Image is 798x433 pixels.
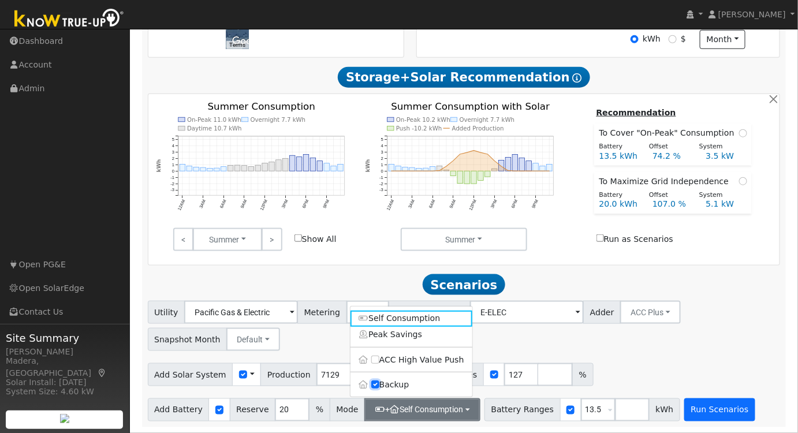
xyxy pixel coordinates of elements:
[620,301,681,324] button: ACC Plus
[303,155,309,171] rect: onclick=""
[171,143,174,148] text: 4
[521,170,523,172] circle: onclick=""
[148,328,228,351] span: Snapshot Month
[390,170,392,172] circle: onclick=""
[381,143,383,148] text: 4
[430,167,436,171] rect: onclick=""
[170,181,174,186] text: -2
[418,170,420,172] circle: onclick=""
[572,363,593,386] span: %
[248,167,254,171] rect: onclick=""
[148,363,233,386] span: Add Solar System
[193,167,199,171] rect: onclick=""
[214,169,219,171] rect: onclick=""
[276,160,282,171] rect: onclick=""
[443,170,449,171] rect: onclick=""
[471,171,477,184] rect: onclick=""
[331,166,337,171] rect: onclick=""
[423,274,505,295] span: Scenarios
[171,150,174,155] text: 3
[593,142,643,152] div: Battery
[593,198,646,210] div: 20.0 kWh
[599,176,734,188] span: To Maximize Grid Independence
[452,125,504,132] text: Added Production
[389,165,394,171] rect: onclick=""
[229,34,267,49] a: Open this area in Google Maps (opens a new window)
[371,356,379,364] input: ACC High Value Push
[432,170,434,172] circle: onclick=""
[262,228,282,251] a: >
[631,35,639,43] input: kWh
[221,167,226,171] rect: onclick=""
[492,169,498,171] rect: onclick=""
[330,398,365,421] span: Mode
[350,377,472,393] label: Backup
[6,330,124,346] span: Site Summary
[381,156,383,161] text: 2
[350,311,472,327] a: Self Consumption
[228,166,233,171] rect: onclick=""
[148,301,185,324] span: Utility
[547,165,553,171] rect: onclick=""
[365,159,371,173] text: kWh
[156,159,162,173] text: kWh
[549,170,550,172] circle: onclick=""
[229,42,245,48] a: Terms (opens in new tab)
[484,398,561,421] span: Battery Ranges
[226,328,280,351] button: Default
[317,161,323,171] rect: onclick=""
[177,199,187,212] text: 12AM
[187,125,242,132] text: Daytime 10.7 kWh
[397,170,399,172] circle: onclick=""
[490,199,498,210] text: 3PM
[533,163,539,171] rect: onclick=""
[531,199,540,210] text: 9PM
[700,30,745,50] button: month
[198,199,207,210] text: 3AM
[381,150,383,155] text: 3
[449,199,457,210] text: 9AM
[6,346,124,358] div: [PERSON_NAME]
[501,166,502,167] circle: onclick=""
[60,414,69,423] img: retrieve
[596,108,676,117] u: Recommendation
[439,170,441,171] circle: onclick=""
[512,155,518,171] rect: onclick=""
[309,398,330,421] span: %
[457,171,463,184] rect: onclick=""
[593,191,643,200] div: Battery
[473,150,475,151] circle: onclick=""
[643,142,693,152] div: Offset
[171,137,174,142] text: 5
[459,154,461,155] circle: onclick=""
[301,199,310,210] text: 6PM
[350,327,472,343] a: Peak Savings
[596,234,604,242] input: Run as Scenarios
[294,234,302,242] input: Show All
[200,168,206,171] rect: onclick=""
[241,166,247,171] rect: onclick=""
[700,150,753,162] div: 3.5 kW
[593,150,646,162] div: 13.5 kWh
[148,398,210,421] span: Add Battery
[187,166,192,171] rect: onclick=""
[297,301,347,324] span: Metering
[207,102,315,113] text: Summer Consumption
[170,175,174,180] text: -1
[453,160,454,162] circle: onclick=""
[583,301,621,324] span: Adder
[379,188,383,193] text: -3
[262,163,268,171] rect: onclick=""
[470,301,584,324] input: Select a Rate Schedule
[207,169,213,171] rect: onclick=""
[487,154,489,155] circle: onclick=""
[693,191,743,200] div: System
[282,159,288,171] rect: onclick=""
[310,158,316,171] rect: onclick=""
[460,117,515,123] text: Overnight 7.7 kWh
[281,199,289,210] text: 3PM
[425,170,427,172] circle: onclick=""
[466,152,468,154] circle: onclick=""
[250,117,305,123] text: Overnight 7.7 kWh
[364,398,480,421] button: +Self Consumption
